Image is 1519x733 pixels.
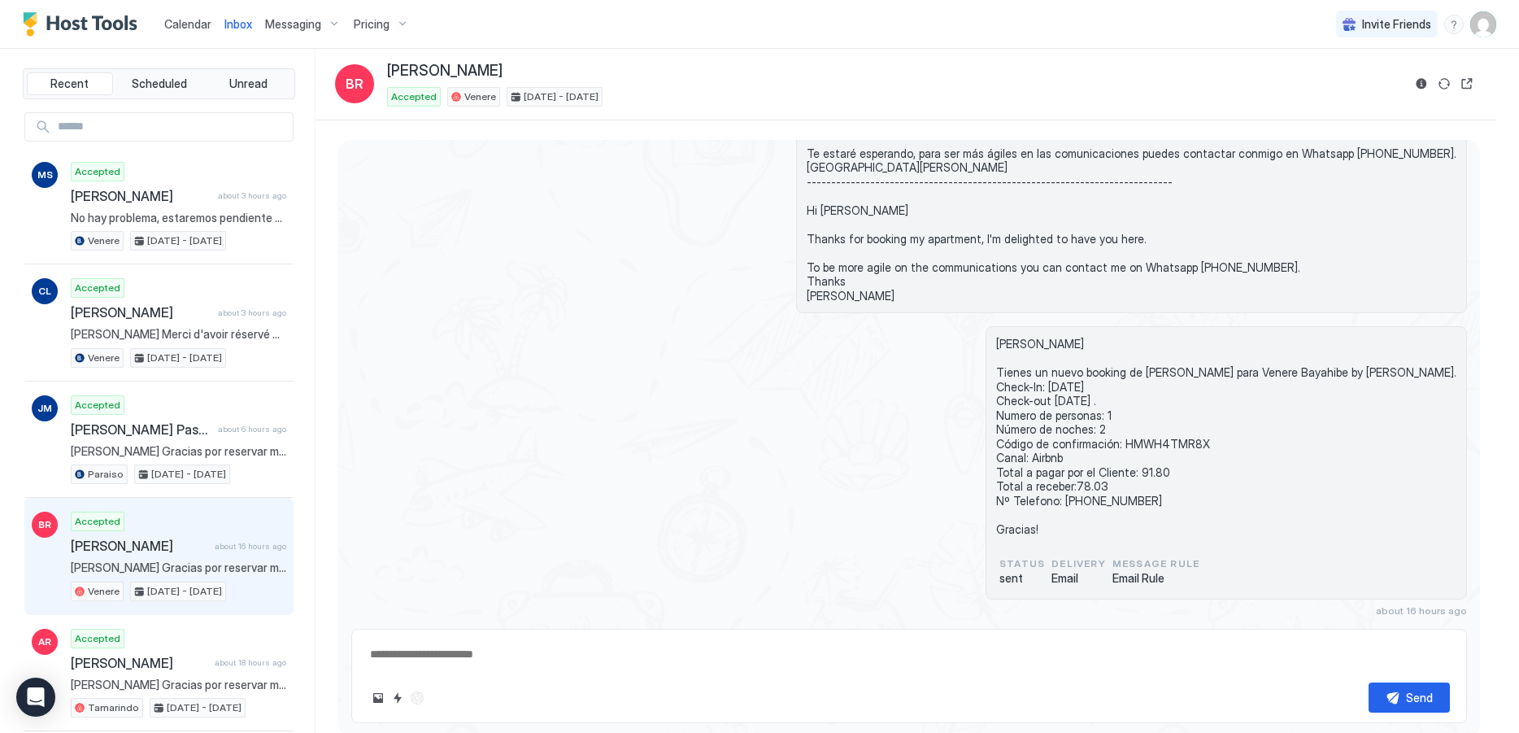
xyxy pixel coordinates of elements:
[368,688,388,708] button: Upload image
[205,72,291,95] button: Unread
[147,584,222,599] span: [DATE] - [DATE]
[1112,571,1199,586] span: Email Rule
[147,351,222,365] span: [DATE] - [DATE]
[229,76,268,91] span: Unread
[1362,17,1431,32] span: Invite Friends
[71,327,286,342] span: [PERSON_NAME] Merci d'avoir réservé mon appartement, je suis ravi de vous avoir ici. Je vous atte...
[71,444,286,459] span: [PERSON_NAME] Gracias por reservar mi apartamento, estoy encantada de teneros por aquí. Te estaré...
[38,284,51,299] span: CL
[23,68,295,99] div: tab-group
[265,17,321,32] span: Messaging
[88,700,139,715] span: Tamarindo
[88,467,124,482] span: Paraiso
[151,467,226,482] span: [DATE] - [DATE]
[71,538,208,554] span: [PERSON_NAME]
[387,62,503,81] span: [PERSON_NAME]
[999,571,1045,586] span: sent
[116,72,202,95] button: Scheduled
[50,76,89,91] span: Recent
[71,188,211,204] span: [PERSON_NAME]
[218,308,286,318] span: about 3 hours ago
[75,281,120,295] span: Accepted
[167,700,242,715] span: [DATE] - [DATE]
[1051,571,1106,586] span: Email
[164,17,211,31] span: Calendar
[1457,74,1477,94] button: Open reservation
[215,657,286,668] span: about 18 hours ago
[346,74,363,94] span: BR
[75,514,120,529] span: Accepted
[75,631,120,646] span: Accepted
[147,233,222,248] span: [DATE] - [DATE]
[1470,11,1496,37] div: User profile
[23,12,145,37] a: Host Tools Logo
[75,398,120,412] span: Accepted
[71,304,211,321] span: [PERSON_NAME]
[1406,689,1433,706] div: Send
[215,541,286,552] span: about 16 hours ago
[391,89,437,104] span: Accepted
[71,655,208,671] span: [PERSON_NAME]
[71,561,286,575] span: [PERSON_NAME] Gracias por reservar mi apartamento, estoy encantada de teneros por aquí. Te estaré...
[88,584,120,599] span: Venere
[999,556,1045,571] span: status
[1434,74,1454,94] button: Sync reservation
[1112,556,1199,571] span: Message Rule
[1444,15,1464,34] div: menu
[1376,604,1467,617] span: about 16 hours ago
[1412,74,1431,94] button: Reservation information
[996,337,1456,536] span: [PERSON_NAME] Tienes un nuevo booking de [PERSON_NAME] para Venere Bayahibe by [PERSON_NAME]. Che...
[164,15,211,33] a: Calendar
[71,421,211,438] span: [PERSON_NAME] Pastor [PERSON_NAME]
[224,17,252,31] span: Inbox
[75,164,120,179] span: Accepted
[16,678,55,717] div: Open Intercom Messenger
[88,233,120,248] span: Venere
[218,424,286,434] span: about 6 hours ago
[1051,556,1106,571] span: Delivery
[71,211,286,225] span: No hay problema, estaremos pendiente a tu llegada
[354,17,390,32] span: Pricing
[27,72,113,95] button: Recent
[37,401,52,416] span: JM
[218,190,286,201] span: about 3 hours ago
[88,351,120,365] span: Venere
[38,517,51,532] span: BR
[464,89,496,104] span: Venere
[224,15,252,33] a: Inbox
[1369,683,1450,713] button: Send
[38,635,51,649] span: AR
[51,113,293,141] input: Input Field
[37,168,53,182] span: MS
[132,76,187,91] span: Scheduled
[71,678,286,692] span: [PERSON_NAME] Gracias por reservar mi apartamento, estoy encantada de teneros por aquí. Te estaré...
[807,89,1456,303] span: [PERSON_NAME] Gracias por reservar mi apartamento, estoy encantada de teneros por aquí. Te estaré...
[388,688,407,708] button: Quick reply
[524,89,598,104] span: [DATE] - [DATE]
